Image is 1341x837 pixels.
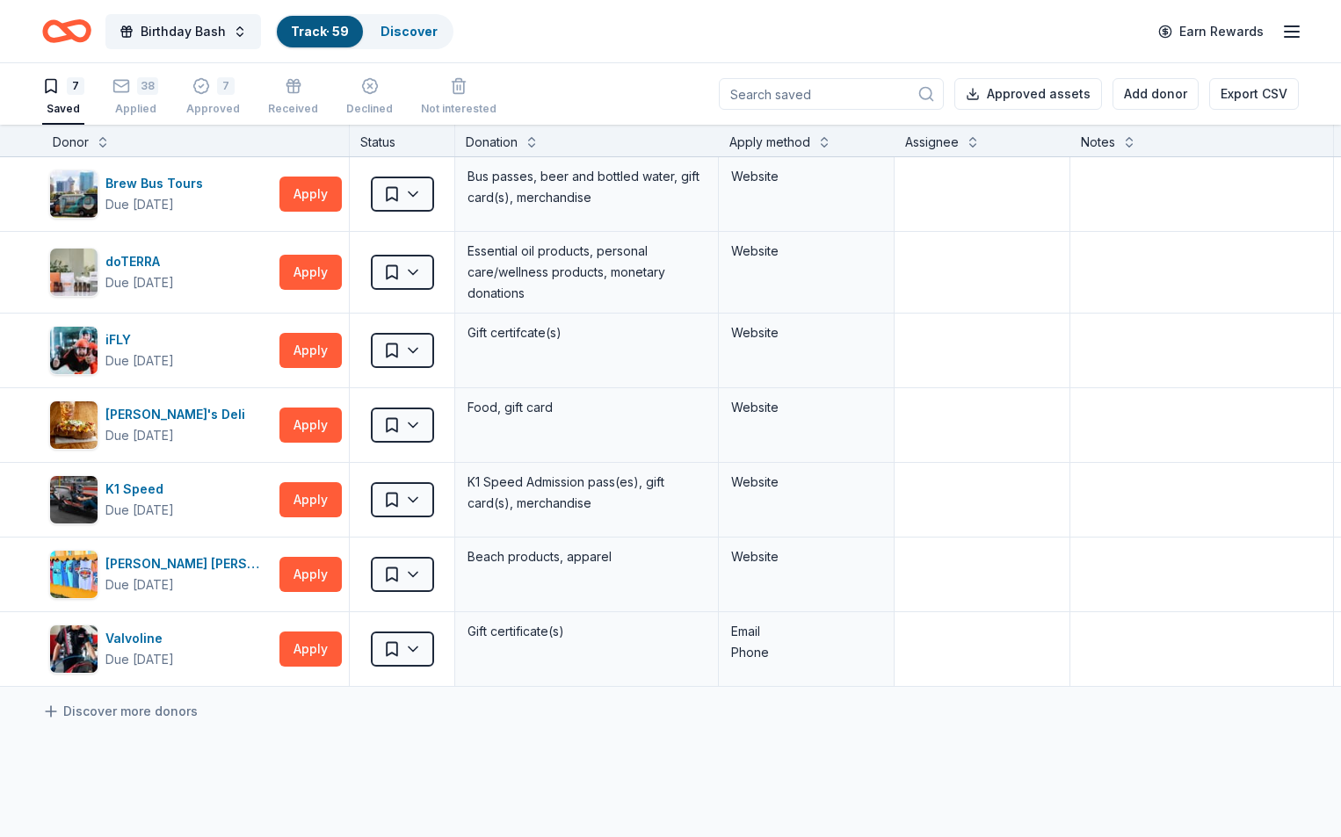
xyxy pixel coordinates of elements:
[42,701,198,722] a: Discover more donors
[279,255,342,290] button: Apply
[105,628,174,649] div: Valvoline
[279,631,342,667] button: Apply
[137,77,158,95] div: 38
[42,70,84,125] button: 7Saved
[105,14,261,49] button: Birthday Bash
[50,476,98,523] img: Image for K1 Speed
[350,125,455,156] div: Status
[731,322,881,343] div: Website
[731,166,881,187] div: Website
[279,557,342,592] button: Apply
[112,70,158,125] button: 38Applied
[49,550,272,599] button: Image for Ron Jon Surf Shop[PERSON_NAME] [PERSON_NAME] Surf ShopDue [DATE]
[42,102,84,116] div: Saved
[105,329,174,350] div: iFLY
[279,333,342,368] button: Apply
[49,624,272,674] button: Image for ValvolineValvolineDue [DATE]
[275,14,453,49] button: Track· 59Discover
[105,553,272,574] div: [PERSON_NAME] [PERSON_NAME] Surf Shop
[466,545,707,569] div: Beach products, apparel
[1209,78,1299,110] button: Export CSV
[954,78,1102,110] button: Approved assets
[731,472,881,493] div: Website
[731,642,881,663] div: Phone
[105,425,174,446] div: Due [DATE]
[1148,16,1274,47] a: Earn Rewards
[50,327,98,374] img: Image for iFLY
[105,350,174,372] div: Due [DATE]
[729,132,810,153] div: Apply method
[105,194,174,215] div: Due [DATE]
[105,500,174,521] div: Due [DATE]
[105,272,174,293] div: Due [DATE]
[141,21,226,42] span: Birthday Bash
[466,619,707,644] div: Gift certificate(s)
[279,482,342,517] button: Apply
[268,70,318,125] button: Received
[346,70,393,125] button: Declined
[421,70,497,125] button: Not interested
[279,177,342,212] button: Apply
[731,546,881,567] div: Website
[466,239,707,306] div: Essential oil products, personal care/wellness products, monetary donations
[49,400,272,450] button: Image for Jason's Deli[PERSON_NAME]'s DeliDue [DATE]
[67,77,84,95] div: 7
[291,24,349,39] a: Track· 59
[49,170,272,219] button: Image for Brew Bus ToursBrew Bus ToursDue [DATE]
[105,173,210,194] div: Brew Bus Tours
[112,102,158,116] div: Applied
[49,248,272,297] button: Image for doTERRAdoTERRADue [DATE]
[466,164,707,210] div: Bus passes, beer and bottled water, gift card(s), merchandise
[50,551,98,598] img: Image for Ron Jon Surf Shop
[50,401,98,449] img: Image for Jason's Deli
[719,78,944,110] input: Search saved
[466,395,707,420] div: Food, gift card
[186,70,240,125] button: 7Approved
[346,102,393,116] div: Declined
[105,649,174,670] div: Due [DATE]
[466,470,707,516] div: K1 Speed Admission pass(es), gift card(s), merchandise
[105,574,174,595] div: Due [DATE]
[105,251,174,272] div: doTERRA
[1081,132,1115,153] div: Notes
[53,132,89,153] div: Donor
[421,102,497,116] div: Not interested
[105,404,252,425] div: [PERSON_NAME]'s Deli
[466,321,707,345] div: Gift certifcate(s)
[217,77,235,95] div: 7
[49,326,272,375] button: Image for iFLYiFLYDue [DATE]
[1113,78,1199,110] button: Add donor
[731,397,881,418] div: Website
[50,249,98,296] img: Image for doTERRA
[42,11,91,52] a: Home
[49,475,272,524] button: Image for K1 SpeedK1 SpeedDue [DATE]
[731,241,881,262] div: Website
[279,408,342,443] button: Apply
[905,132,959,153] div: Assignee
[105,479,174,500] div: K1 Speed
[50,625,98,673] img: Image for Valvoline
[50,170,98,218] img: Image for Brew Bus Tours
[186,102,240,116] div: Approved
[466,132,518,153] div: Donation
[381,24,438,39] a: Discover
[268,102,318,116] div: Received
[731,621,881,642] div: Email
